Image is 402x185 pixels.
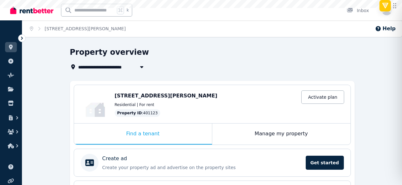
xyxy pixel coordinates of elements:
[301,90,344,104] a: Activate plan
[70,47,149,57] h1: Property overview
[74,124,212,145] div: Find a tenant
[45,26,126,31] a: [STREET_ADDRESS][PERSON_NAME]
[375,25,396,32] button: Help
[102,164,302,171] p: Create your property ad and advertise on the property sites
[22,20,133,37] nav: Breadcrumb
[212,124,351,145] div: Manage my property
[347,7,369,14] div: Inbox
[102,155,127,162] p: Create ad
[115,93,217,99] span: [STREET_ADDRESS][PERSON_NAME]
[126,8,129,13] span: k
[74,149,351,176] a: Create adCreate your property ad and advertise on the property sitesGet started
[115,109,160,117] div: : 401123
[306,156,344,170] span: Get started
[117,110,142,116] span: Property ID
[10,5,53,15] img: RentBetter
[115,102,154,107] span: Residential | For rent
